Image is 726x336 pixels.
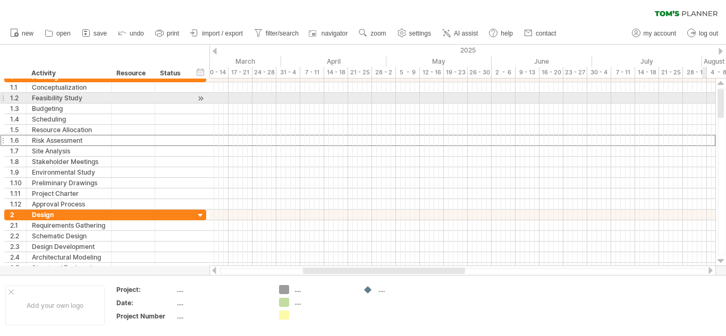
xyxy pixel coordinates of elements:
[420,67,444,78] div: 12 - 16
[32,242,106,252] div: Design Development
[94,30,107,37] span: save
[454,30,478,37] span: AI assist
[32,114,106,124] div: Scheduling
[32,220,106,230] div: Requirements Gathering
[281,56,386,67] div: April 2025
[10,252,26,262] div: 2.4
[486,27,516,40] a: help
[177,312,266,321] div: ....
[32,82,106,92] div: Conceptualization
[32,188,106,199] div: Project Charter
[10,82,26,92] div: 1.1
[10,104,26,114] div: 1.3
[167,30,179,37] span: print
[79,27,110,40] a: save
[492,56,592,67] div: June 2025
[10,125,26,135] div: 1.5
[177,285,266,294] div: ....
[10,157,26,167] div: 1.8
[32,104,106,114] div: Budgeting
[611,67,635,78] div: 7 - 11
[196,93,206,104] div: scroll to activity
[32,135,106,145] div: Risk Assessment
[659,67,683,78] div: 21 - 25
[10,210,26,220] div: 2
[396,67,420,78] div: 5 - 9
[130,30,144,37] span: undo
[10,242,26,252] div: 2.3
[32,157,106,167] div: Stakeholder Meetings
[294,285,352,294] div: ....
[395,27,434,40] a: settings
[592,56,702,67] div: July 2025
[32,231,106,241] div: Schematic Design
[409,30,431,37] span: settings
[685,27,721,40] a: log out
[683,67,707,78] div: 28 - 1
[32,125,106,135] div: Resource Allocation
[10,188,26,199] div: 1.11
[32,252,106,262] div: Architectural Modeling
[10,231,26,241] div: 2.2
[386,56,492,67] div: May 2025
[160,68,183,79] div: Status
[32,210,106,220] div: Design
[153,27,182,40] a: print
[699,30,718,37] span: log out
[266,30,299,37] span: filter/search
[10,178,26,188] div: 1.10
[22,30,33,37] span: new
[492,67,516,78] div: 2 - 6
[252,67,276,78] div: 24 - 28
[31,68,105,79] div: Activity
[116,298,175,307] div: Date:
[635,67,659,78] div: 14 - 18
[563,67,587,78] div: 23 - 27
[629,27,679,40] a: my account
[205,67,229,78] div: 10 - 14
[229,67,252,78] div: 17 - 21
[468,67,492,78] div: 26 - 30
[116,68,149,79] div: Resource
[202,30,243,37] span: import / export
[10,114,26,124] div: 1.4
[188,27,246,40] a: import / export
[440,27,481,40] a: AI assist
[10,93,26,103] div: 1.2
[32,178,106,188] div: Preliminary Drawings
[32,199,106,209] div: Approval Process
[501,30,513,37] span: help
[378,285,436,294] div: ....
[115,27,147,40] a: undo
[251,27,302,40] a: filter/search
[10,167,26,177] div: 1.9
[116,285,175,294] div: Project:
[356,27,389,40] a: zoom
[5,286,105,325] div: Add your own logo
[276,67,300,78] div: 31 - 4
[307,27,351,40] a: navigator
[444,67,468,78] div: 19 - 23
[294,298,352,307] div: ....
[32,93,106,103] div: Feasibility Study
[32,146,106,156] div: Site Analysis
[539,67,563,78] div: 16 - 20
[116,312,175,321] div: Project Number
[300,67,324,78] div: 7 - 11
[372,67,396,78] div: 28 - 2
[521,27,560,40] a: contact
[516,67,539,78] div: 9 - 13
[10,146,26,156] div: 1.7
[10,263,26,273] div: 2.5
[322,30,348,37] span: navigator
[644,30,676,37] span: my account
[56,30,71,37] span: open
[370,30,386,37] span: zoom
[348,67,372,78] div: 21 - 25
[10,199,26,209] div: 1.12
[10,220,26,230] div: 2.1
[10,135,26,145] div: 1.6
[42,27,74,40] a: open
[587,67,611,78] div: 30 - 4
[32,263,106,273] div: Structural Engineering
